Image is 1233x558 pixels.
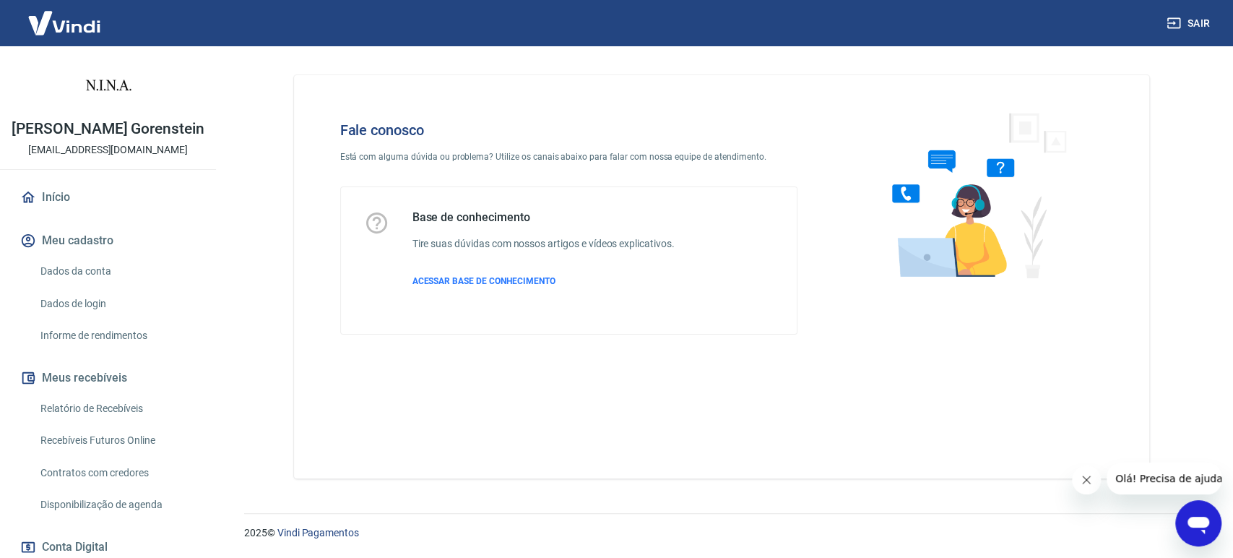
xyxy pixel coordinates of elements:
[340,150,798,163] p: Está com alguma dúvida ou problema? Utilize os canais abaixo para falar com nossa equipe de atend...
[79,58,137,116] img: 0e879e66-52b8-46e5-9d6b-f9f4026a9a18.jpeg
[412,275,675,288] a: ACESSAR BASE DE CONHECIMENTO
[9,10,121,22] span: Olá! Precisa de ajuda?
[1175,500,1221,546] iframe: Botão para abrir a janela de mensagens
[412,236,675,252] h6: Tire suas dúvidas com nossos artigos e vídeos explicativos.
[35,458,199,488] a: Contratos com credores
[17,181,199,213] a: Início
[28,142,188,158] p: [EMAIL_ADDRESS][DOMAIN_NAME]
[12,121,204,137] p: [PERSON_NAME] Gorenstein
[1107,463,1221,494] iframe: Mensagem da empresa
[340,121,798,139] h4: Fale conosco
[35,289,199,319] a: Dados de login
[863,98,1083,291] img: Fale conosco
[17,362,199,394] button: Meus recebíveis
[35,426,199,455] a: Recebíveis Futuros Online
[35,321,199,351] a: Informe de rendimentos
[1072,465,1101,494] iframe: Fechar mensagem
[412,276,555,286] span: ACESSAR BASE DE CONHECIMENTO
[17,225,199,257] button: Meu cadastro
[35,394,199,424] a: Relatório de Recebíveis
[35,490,199,520] a: Disponibilização de agenda
[412,210,675,225] h5: Base de conhecimento
[35,257,199,286] a: Dados da conta
[277,527,359,538] a: Vindi Pagamentos
[244,525,1198,541] p: 2025 ©
[1164,10,1216,37] button: Sair
[17,1,111,45] img: Vindi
